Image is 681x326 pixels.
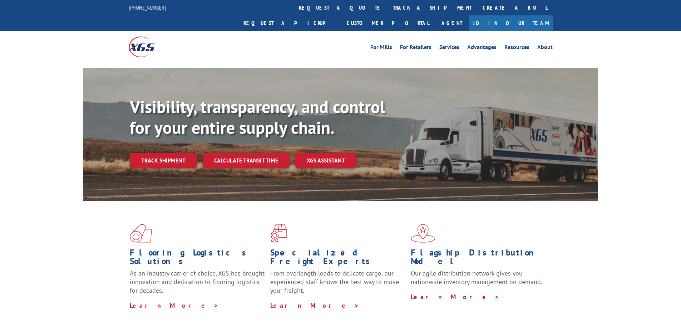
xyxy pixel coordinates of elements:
a: Calculate transit time [203,153,290,168]
a: Resources [504,44,529,52]
a: Advantages [467,44,497,52]
span: Our agile distribution network gives you nationwide inventory management on demand. [411,269,542,286]
a: About [537,44,553,52]
b: Visibility, transparency, and control for your entire supply chain. [130,96,385,138]
a: For Mills [370,44,392,52]
a: For Retailers [400,44,431,52]
h1: Specialized Freight Experts [270,248,405,269]
a: Request a pickup [238,15,341,31]
a: Learn More > [411,293,500,301]
p: From overlength loads to delicate cargo, our experienced staff knows the best way to move your fr... [270,269,405,301]
img: xgs-icon-focused-on-flooring-red [270,224,287,243]
img: xgs-icon-flagship-distribution-model-red [411,224,435,243]
a: Agent [434,15,469,31]
a: Learn More > [130,301,219,310]
img: xgs-icon-total-supply-chain-intelligence-red [130,224,152,243]
a: Track shipment [130,153,197,168]
a: XGS ASSISTANT [295,153,356,168]
span: As an industry carrier of choice, XGS has brought innovation and dedication to flooring logistics... [130,269,265,295]
a: Customer Portal [341,15,434,31]
a: Services [439,44,459,52]
a: Join Our Team [469,15,553,31]
h1: Flooring Logistics Solutions [130,248,265,269]
a: [PHONE_NUMBER] [129,4,166,11]
h1: Flagship Distribution Model [411,248,546,269]
a: Learn More > [270,301,359,310]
